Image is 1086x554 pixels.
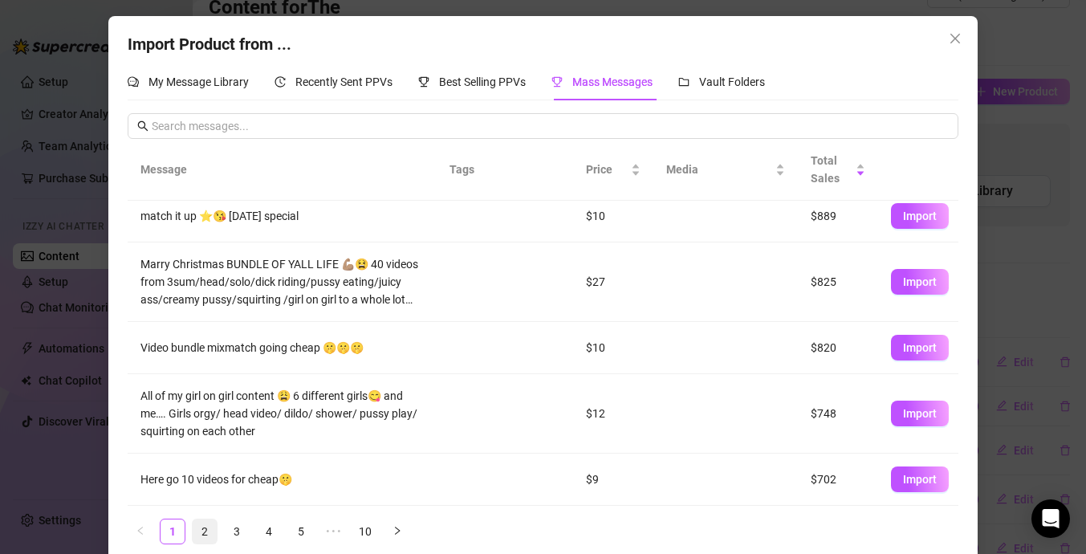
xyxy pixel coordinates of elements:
a: 1 [161,519,185,544]
span: Import [903,407,937,420]
td: $748 [798,374,878,454]
span: history [275,76,286,88]
li: 10 [352,519,378,544]
span: folder [678,76,689,88]
span: Import Product from ... [128,35,291,54]
td: $889 [798,190,878,242]
span: ••• [320,519,346,544]
div: Video bundle mixmatch going cheap 🤫🤫🤫 [140,339,423,356]
div: All of my girl on girl content 😩 6 different girls😋 and me…. Girls orgy/ head video/ dildo/ showe... [140,387,423,440]
li: Next Page [384,519,410,544]
span: Import [903,210,937,222]
button: Import [891,203,949,229]
th: Media [653,139,798,201]
div: Marry Christmas BUNDLE OF YALL LIFE 💪🏽😫 40 videos from 3sum/head/solo/dick riding/pussy eating/ju... [140,255,423,308]
td: $10 [573,190,653,242]
span: Import [903,341,937,354]
span: Vault Folders [699,75,765,88]
span: Import [903,473,937,486]
button: Import [891,401,949,426]
button: right [384,519,410,544]
span: close [949,32,962,45]
button: Import [891,335,949,361]
span: left [136,526,145,536]
div: match it up ⭐️😘 [DATE] special [140,207,423,225]
input: Search messages... [152,117,948,135]
li: 3 [224,519,250,544]
th: Price [573,139,653,201]
a: 10 [353,519,377,544]
th: Message [128,139,436,201]
td: $9 [573,454,653,506]
th: Total Sales [798,139,878,201]
td: $820 [798,322,878,374]
td: $12 [573,374,653,454]
li: 2 [192,519,218,544]
span: comment [128,76,139,88]
button: Close [942,26,968,51]
span: Import [903,275,937,288]
li: Next 5 Pages [320,519,346,544]
span: Media [666,161,772,178]
a: 5 [289,519,313,544]
a: 4 [257,519,281,544]
li: 5 [288,519,314,544]
span: Close [942,32,968,45]
span: right [393,526,402,536]
div: Open Intercom Messenger [1031,499,1070,538]
li: 1 [160,519,185,544]
button: Import [891,466,949,492]
td: $825 [798,242,878,322]
li: Previous Page [128,519,153,544]
span: My Message Library [148,75,249,88]
button: left [128,519,153,544]
span: search [137,120,148,132]
td: $702 [798,454,878,506]
button: Import [891,269,949,295]
a: 2 [193,519,217,544]
td: $10 [573,322,653,374]
div: Here go 10 videos for cheap🤫 [140,470,423,488]
td: $27 [573,242,653,322]
span: Recently Sent PPVs [295,75,393,88]
span: trophy [418,76,429,88]
span: Best Selling PPVs [439,75,526,88]
span: Mass Messages [572,75,653,88]
span: Total Sales [811,152,852,187]
li: 4 [256,519,282,544]
a: 3 [225,519,249,544]
th: Tags [437,139,533,201]
span: trophy [551,76,563,88]
span: Price [586,161,628,178]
